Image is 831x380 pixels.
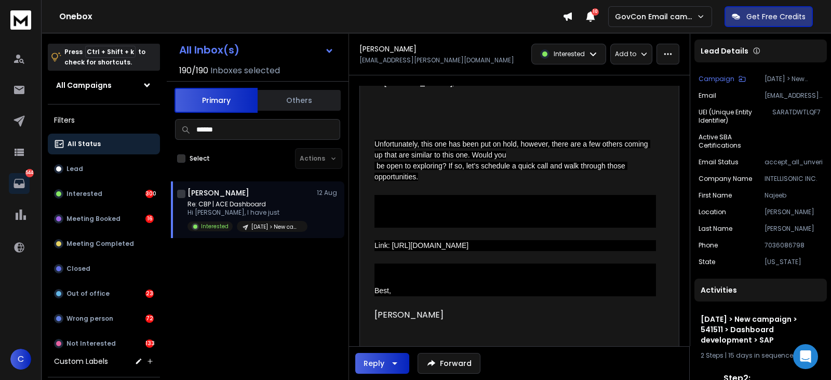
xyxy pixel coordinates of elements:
p: Press to check for shortcuts. [64,47,145,68]
p: Email [699,91,716,100]
span: 10 [592,8,599,16]
p: Wrong person [66,315,113,323]
button: Wrong person72 [48,308,160,329]
span: 2 Steps [701,351,723,360]
p: SARATDWTLQF7 [772,108,823,125]
a: 544 [9,173,30,194]
h1: All Inbox(s) [179,45,239,55]
button: Not Interested133 [48,333,160,354]
p: [US_STATE] [765,258,823,266]
p: All Status [68,140,101,148]
p: location [699,208,726,216]
div: Open Intercom Messenger [793,344,818,369]
p: Hi [PERSON_NAME], I have just [187,208,307,217]
div: Reply [364,358,384,369]
p: Company Name [699,175,752,183]
span: Unfortunately, this one has been put on hold, however, there are a few others coming up that are ... [374,140,650,181]
button: Out of office23 [48,283,160,304]
div: 72 [145,315,154,323]
p: [EMAIL_ADDRESS][PERSON_NAME][DOMAIN_NAME] [765,91,823,100]
button: C [10,349,31,370]
h3: Filters [48,113,160,127]
button: All Inbox(s) [171,40,342,60]
button: Others [258,89,341,112]
p: Lead [66,165,83,173]
button: Meeting Booked16 [48,208,160,229]
div: 23 [145,290,154,298]
button: Interested300 [48,184,160,204]
p: accept_all_unverifiable [765,158,823,166]
p: Get Free Credits [746,11,806,22]
h3: Inboxes selected [210,64,280,77]
p: Meeting Completed [66,240,134,248]
p: Interested [201,222,229,230]
p: Add to [615,50,636,58]
p: First Name [699,191,732,200]
div: | [701,351,821,360]
p: Meeting Booked [66,215,120,223]
p: [PERSON_NAME] [765,208,823,216]
p: Active SBA certifications [699,133,770,150]
p: Campaign [699,75,734,83]
h1: All Campaigns [56,80,112,90]
h1: [PERSON_NAME] [187,188,249,198]
p: [PERSON_NAME] [765,225,823,233]
button: All Status [48,134,160,154]
p: [EMAIL_ADDRESS][PERSON_NAME][DOMAIN_NAME] [359,56,514,64]
div: Activities [694,279,827,302]
p: 544 [25,169,34,177]
div: Link: [URL][DOMAIN_NAME] [374,240,656,251]
p: Interested [554,50,585,58]
p: Interested [66,190,102,198]
button: Campaign [699,75,746,83]
button: Meeting Completed [48,233,160,254]
p: Lead Details [701,46,748,56]
span: Ctrl + Shift + k [85,46,136,58]
h3: Custom Labels [54,356,108,366]
p: 12 Aug [317,189,340,197]
p: UEI (Unique Entity Identifier) [699,108,772,125]
p: [DATE] > New campaign > 541511 > Dashboard development > SAP [765,75,823,83]
p: Re: CBP | ACE Dashboard [187,200,307,208]
p: GovCon Email campaign [615,11,696,22]
p: State [699,258,715,266]
h1: Onebox [59,10,562,23]
span: 15 days in sequence [728,351,793,360]
div: 133 [145,339,154,348]
button: Closed [48,258,160,279]
label: Select [190,154,210,163]
p: Phone [699,241,718,250]
p: Najeeb [765,191,823,200]
button: Reply [355,353,409,374]
button: All Campaigns [48,75,160,96]
p: Closed [66,265,90,273]
div: 16 [145,215,154,223]
h1: [DATE] > New campaign > 541511 > Dashboard development > SAP [701,314,821,345]
button: Primary [175,88,258,113]
p: Out of office [66,290,110,298]
button: Lead [48,159,160,179]
p: 7036086798 [765,241,823,250]
p: INTELLISONIC INC. [765,175,823,183]
div: 300 [145,190,154,198]
div: [PERSON_NAME] [374,309,656,321]
p: Not Interested [66,339,116,348]
p: [DATE] > New campaign > 541511 > Dashboard development > SAP [251,223,301,231]
img: logo [10,10,31,30]
p: Email Status [699,158,739,166]
h1: [PERSON_NAME] [359,44,417,54]
button: Forward [418,353,480,374]
p: Last Name [699,225,732,233]
span: 190 / 190 [179,64,208,77]
button: Get Free Credits [725,6,813,27]
div: Best, [374,264,656,296]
